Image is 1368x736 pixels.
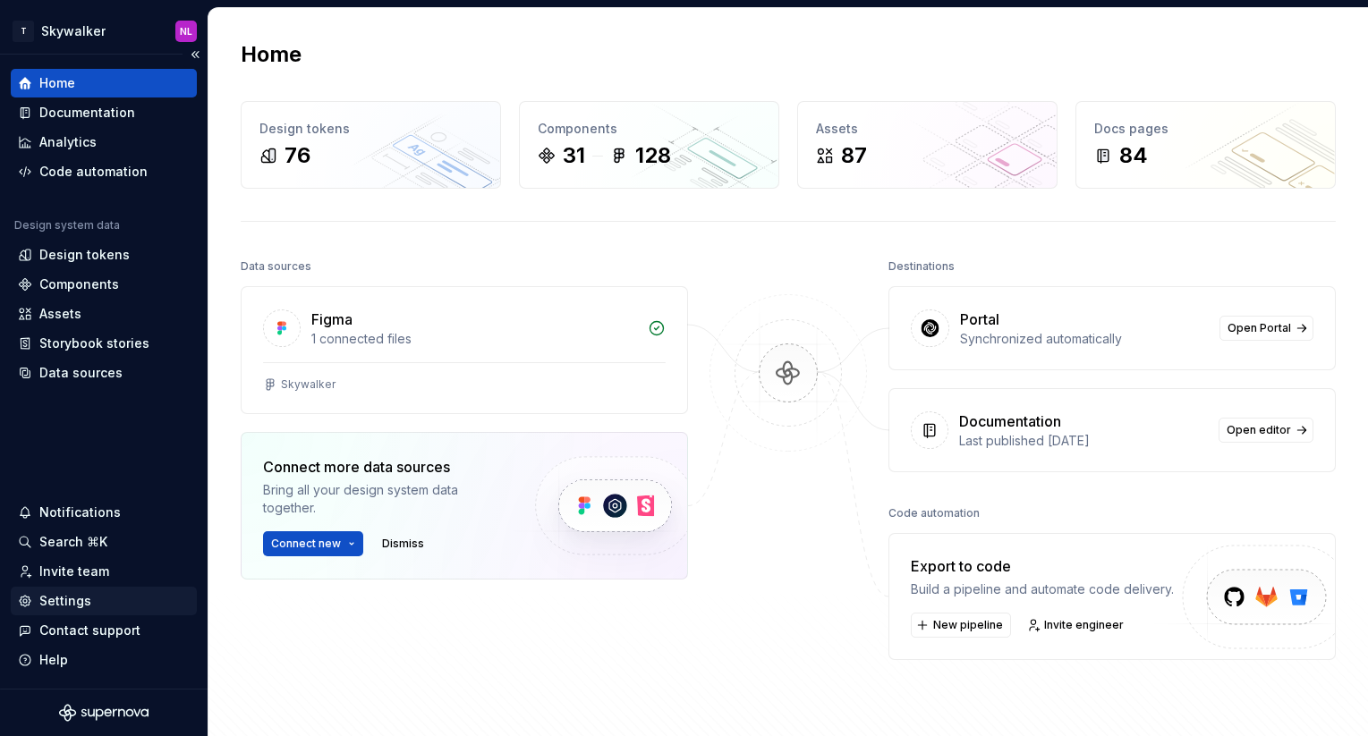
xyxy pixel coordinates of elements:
[888,501,980,526] div: Code automation
[271,537,341,551] span: Connect new
[4,12,204,50] button: TSkywalkerNL
[180,24,192,38] div: NL
[11,69,197,97] a: Home
[241,101,501,189] a: Design tokens76
[285,141,310,170] div: 76
[39,74,75,92] div: Home
[263,456,505,478] div: Connect more data sources
[11,498,197,527] button: Notifications
[1119,141,1148,170] div: 84
[11,300,197,328] a: Assets
[11,359,197,387] a: Data sources
[39,592,91,610] div: Settings
[959,410,1061,432] div: Documentation
[39,246,130,264] div: Design tokens
[183,42,208,67] button: Collapse sidebar
[39,651,68,669] div: Help
[1227,423,1291,437] span: Open editor
[241,286,688,414] a: Figma1 connected filesSkywalker
[39,163,148,181] div: Code automation
[39,364,123,382] div: Data sources
[11,270,197,299] a: Components
[59,704,149,722] svg: Supernova Logo
[39,533,107,551] div: Search ⌘K
[13,21,34,42] div: T
[11,241,197,269] a: Design tokens
[259,120,482,138] div: Design tokens
[382,537,424,551] span: Dismiss
[1022,613,1132,638] a: Invite engineer
[11,557,197,586] a: Invite team
[888,254,955,279] div: Destinations
[816,120,1039,138] div: Assets
[39,133,97,151] div: Analytics
[11,587,197,615] a: Settings
[11,329,197,358] a: Storybook stories
[1094,120,1317,138] div: Docs pages
[11,98,197,127] a: Documentation
[1219,316,1313,341] a: Open Portal
[311,309,353,330] div: Figma
[960,330,1209,348] div: Synchronized automatically
[241,40,302,69] h2: Home
[11,157,197,186] a: Code automation
[39,563,109,580] div: Invite team
[1228,321,1291,335] span: Open Portal
[933,618,1003,632] span: New pipeline
[11,646,197,674] button: Help
[11,528,197,556] button: Search ⌘K
[281,377,336,392] div: Skywalker
[311,330,637,348] div: 1 connected files
[1075,101,1336,189] a: Docs pages84
[11,616,197,645] button: Contact support
[519,101,779,189] a: Components31128
[911,555,1174,577] div: Export to code
[635,141,671,170] div: 128
[563,141,585,170] div: 31
[39,334,149,352] div: Storybook stories
[911,613,1011,638] button: New pipeline
[39,275,119,293] div: Components
[538,120,760,138] div: Components
[14,218,120,233] div: Design system data
[959,432,1208,450] div: Last published [DATE]
[39,503,121,521] div: Notifications
[911,580,1174,598] div: Build a pipeline and automate code delivery.
[374,531,432,556] button: Dismiss
[39,622,140,639] div: Contact support
[39,305,81,323] div: Assets
[241,254,311,279] div: Data sources
[841,141,867,170] div: 87
[41,22,106,40] div: Skywalker
[960,309,999,330] div: Portal
[263,481,505,517] div: Bring all your design system data together.
[263,531,363,556] button: Connect new
[797,101,1058,189] a: Assets87
[11,128,197,157] a: Analytics
[39,104,135,122] div: Documentation
[1219,418,1313,443] a: Open editor
[1044,618,1124,632] span: Invite engineer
